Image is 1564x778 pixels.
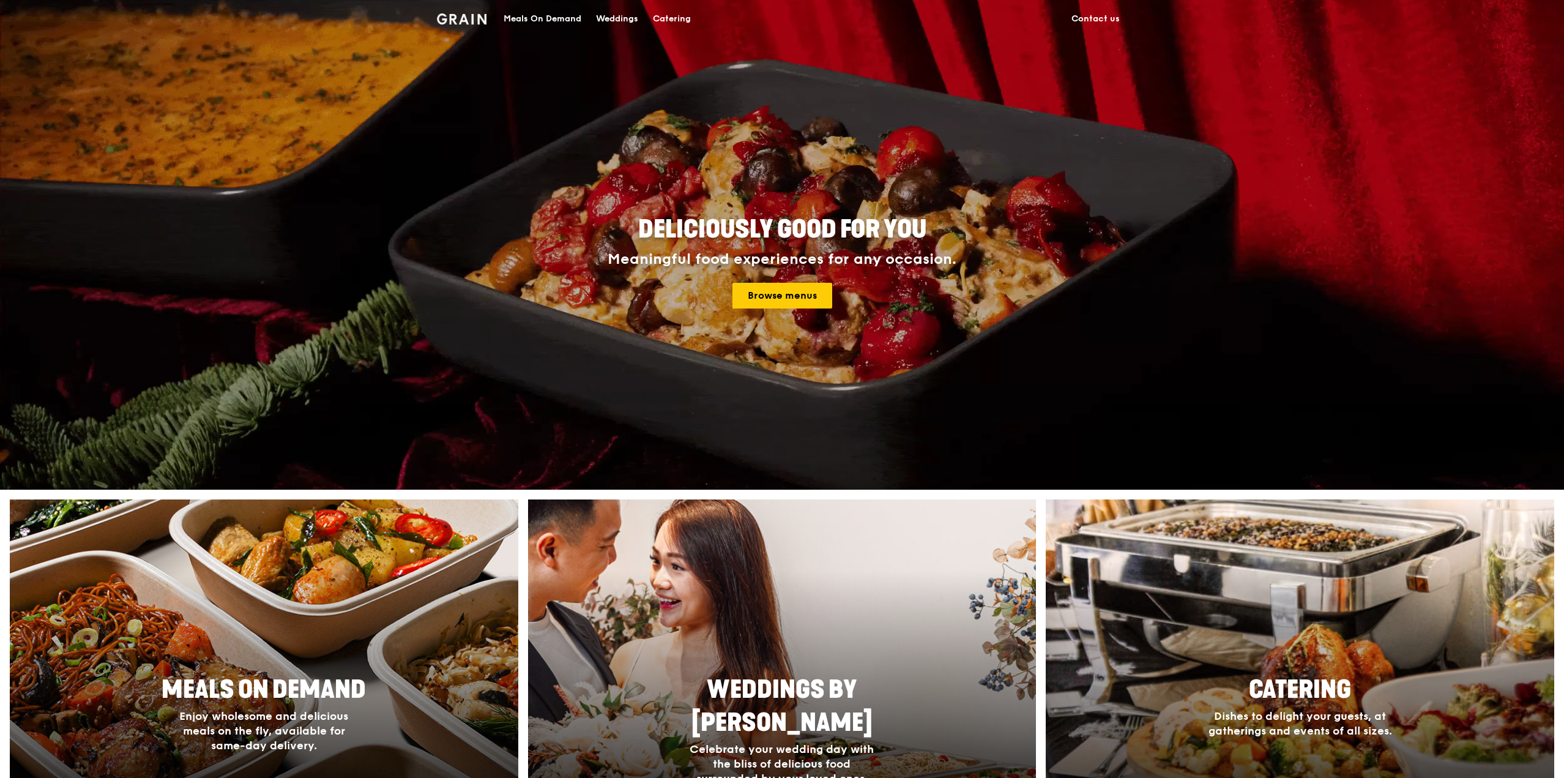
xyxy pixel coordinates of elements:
div: Catering [653,1,691,37]
a: Contact us [1064,1,1127,37]
img: Grain [437,13,486,24]
div: Meals On Demand [504,1,581,37]
div: Meaningful food experiences for any occasion. [562,251,1002,268]
span: Meals On Demand [162,675,366,705]
span: Catering [1249,675,1351,705]
a: Browse menus [732,283,832,309]
span: Weddings by [PERSON_NAME] [691,675,873,738]
span: Deliciously good for you [638,215,926,244]
span: Enjoy wholesome and delicious meals on the fly, available for same-day delivery. [179,709,348,752]
div: Weddings [596,1,638,37]
span: Dishes to delight your guests, at gatherings and events of all sizes. [1208,709,1392,738]
a: Weddings [589,1,646,37]
a: Catering [646,1,698,37]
